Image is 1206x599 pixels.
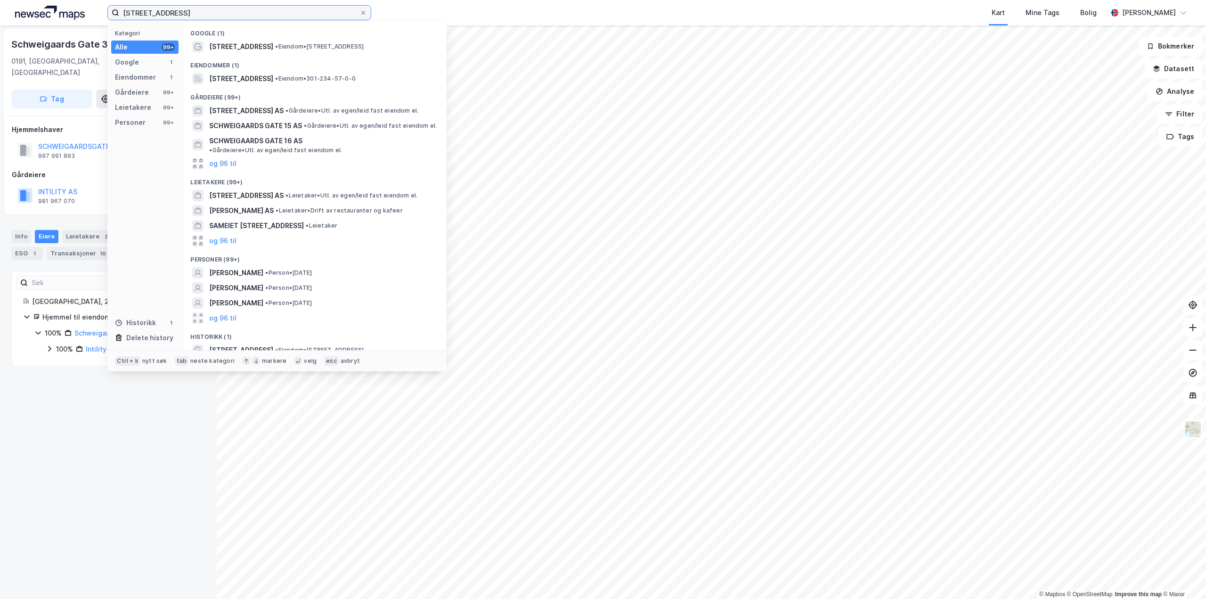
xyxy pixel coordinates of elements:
div: 100% [56,344,73,355]
div: ESG [11,247,43,260]
span: Person • [DATE] [265,269,312,277]
div: 0191, [GEOGRAPHIC_DATA], [GEOGRAPHIC_DATA] [11,56,131,78]
div: Kart [992,7,1005,18]
div: Personer (99+) [183,248,447,265]
div: Leietakere (99+) [183,171,447,188]
span: • [275,43,278,50]
a: Improve this map [1115,591,1162,598]
div: neste kategori [190,357,235,365]
div: Info [11,230,31,243]
div: Google [115,57,139,68]
span: SCHWEIGAARDS GATE 15 AS [209,120,302,131]
button: Tags [1158,127,1202,146]
span: • [209,147,212,154]
div: Gårdeiere (99+) [183,86,447,103]
button: Filter [1157,105,1202,123]
span: • [285,192,288,199]
div: 981 967 070 [38,197,75,205]
div: Hjemmel til eiendomsrett [42,312,194,323]
input: Søk på adresse, matrikkel, gårdeiere, leietakere eller personer [119,6,359,20]
span: Gårdeiere • Utl. av egen/leid fast eiendom el. [285,107,418,115]
a: OpenStreetMap [1067,591,1113,598]
span: Person • [DATE] [265,299,312,307]
div: Hjemmelshaver [12,124,205,135]
span: • [285,107,288,114]
button: Datasett [1145,59,1202,78]
img: logo.a4113a55bc3d86da70a041830d287a7e.svg [15,6,85,20]
div: 16 [98,249,108,258]
div: Historikk (1) [183,326,447,343]
span: [PERSON_NAME] [209,297,263,309]
div: 100% [45,328,62,339]
button: Bokmerker [1139,37,1202,56]
div: 2 [101,232,111,241]
span: [STREET_ADDRESS] [209,73,273,84]
span: • [304,122,307,129]
a: Schweigaardsgate 39 AS [74,329,156,337]
div: 1 [167,58,175,66]
div: Bolig [1080,7,1097,18]
button: Analyse [1148,82,1202,101]
span: Gårdeiere • Utl. av egen/leid fast eiendom el. [209,147,342,154]
div: 99+ [162,43,175,51]
span: Gårdeiere • Utl. av egen/leid fast eiendom el. [304,122,437,130]
a: Mapbox [1039,591,1065,598]
span: • [306,222,309,229]
div: Leietakere [62,230,114,243]
div: 1 [167,319,175,327]
div: 1 [167,74,175,81]
div: tab [175,356,189,366]
span: SCHWEIGAARDS GATE 16 AS [209,135,302,147]
div: Historikk [115,317,156,328]
span: • [265,269,268,276]
div: Google (1) [183,22,447,39]
div: Eiendommer [115,72,156,83]
div: Kategori [115,30,179,37]
div: Ctrl + k [115,356,140,366]
div: nytt søk [142,357,167,365]
button: og 96 til [209,312,236,324]
span: [STREET_ADDRESS] AS [209,105,284,116]
button: og 96 til [209,235,236,246]
div: Leietakere [115,102,151,113]
span: [STREET_ADDRESS] [209,41,273,52]
span: • [265,284,268,291]
div: Transaksjoner [47,247,112,260]
span: Eiendom • 301-234-57-0-0 [275,75,356,82]
span: Leietaker • Utl. av egen/leid fast eiendom el. [285,192,417,199]
iframe: Chat Widget [1159,554,1206,599]
div: Mine Tags [1026,7,1059,18]
div: Schweigaards Gate 39 [11,37,116,52]
div: velg [304,357,317,365]
span: [STREET_ADDRESS] AS [209,190,284,201]
div: Personer [115,117,146,128]
span: • [275,75,278,82]
div: 99+ [162,119,175,126]
div: Eiendommer (1) [183,54,447,71]
span: [PERSON_NAME] [209,282,263,294]
span: [STREET_ADDRESS] [209,345,273,356]
span: Person • [DATE] [265,284,312,292]
div: Delete history [126,332,173,344]
div: Alle [115,41,128,53]
span: SAMEIET [STREET_ADDRESS] [209,220,304,231]
div: 997 991 893 [38,152,75,160]
input: Søk [28,276,131,290]
div: Gårdeiere [115,87,149,98]
div: markere [262,357,286,365]
div: Eiere [35,230,58,243]
span: Eiendom • [STREET_ADDRESS] [275,346,364,354]
div: [PERSON_NAME] [1122,7,1176,18]
button: og 96 til [209,158,236,169]
a: Intility AS [86,345,117,353]
span: • [275,346,278,353]
div: 99+ [162,104,175,111]
div: Gårdeiere [12,169,205,181]
span: Leietaker [306,222,337,230]
div: Kontrollprogram for chat [1159,554,1206,599]
div: 1 [30,249,39,258]
span: [PERSON_NAME] [209,267,263,279]
img: Z [1184,420,1202,438]
div: avbryt [341,357,360,365]
span: • [276,207,278,214]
